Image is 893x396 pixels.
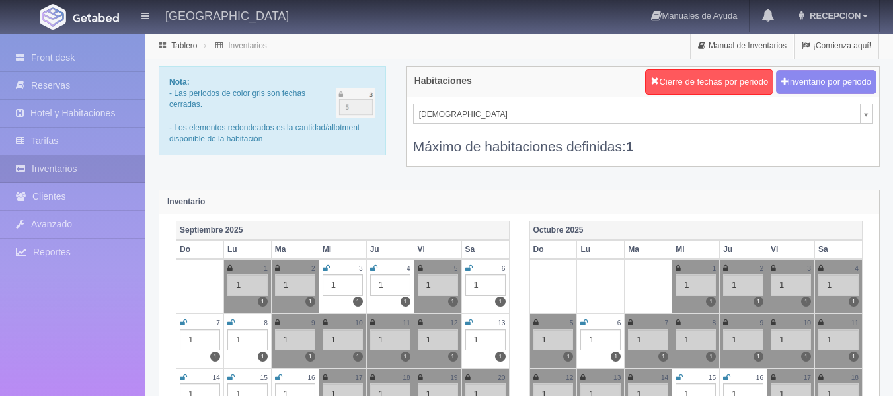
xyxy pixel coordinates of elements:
[465,274,506,296] div: 1
[529,221,863,240] th: Octubre 2025
[759,319,763,327] small: 9
[849,352,859,362] label: 1
[336,88,375,118] img: cutoff.png
[355,319,362,327] small: 10
[418,274,458,296] div: 1
[403,374,410,381] small: 18
[454,265,458,272] small: 5
[720,240,767,259] th: Ju
[171,41,197,50] a: Tablero
[465,329,506,350] div: 1
[169,77,190,87] b: Nota:
[413,124,873,156] div: Máximo de habitaciones definidas:
[227,329,268,350] div: 1
[713,319,717,327] small: 8
[271,240,319,259] th: Ma
[713,265,717,272] small: 1
[577,240,625,259] th: Lu
[617,319,621,327] small: 6
[706,352,716,362] label: 1
[855,265,859,272] small: 4
[419,104,855,124] span: [DEMOGRAPHIC_DATA]
[275,274,315,296] div: 1
[818,274,859,296] div: 1
[461,240,509,259] th: Sa
[801,352,811,362] label: 1
[216,319,220,327] small: 7
[353,297,363,307] label: 1
[414,240,461,259] th: Vi
[323,329,363,350] div: 1
[359,265,363,272] small: 3
[213,374,220,381] small: 14
[401,297,410,307] label: 1
[366,240,414,259] th: Ju
[370,274,410,296] div: 1
[403,319,410,327] small: 11
[672,240,720,259] th: Mi
[533,329,574,350] div: 1
[771,274,811,296] div: 1
[210,352,220,362] label: 1
[570,319,574,327] small: 5
[319,240,366,259] th: Mi
[754,352,763,362] label: 1
[353,352,363,362] label: 1
[73,13,119,22] img: Getabed
[851,374,859,381] small: 18
[305,297,315,307] label: 1
[613,374,621,381] small: 13
[260,374,268,381] small: 15
[167,197,205,206] strong: Inventario
[305,352,315,362] label: 1
[723,329,763,350] div: 1
[498,374,505,381] small: 20
[223,240,271,259] th: Lu
[759,265,763,272] small: 2
[804,374,811,381] small: 17
[40,4,66,30] img: Getabed
[849,297,859,307] label: 1
[628,329,668,350] div: 1
[448,297,458,307] label: 1
[756,374,763,381] small: 16
[676,274,716,296] div: 1
[529,240,577,259] th: Do
[450,374,457,381] small: 19
[258,352,268,362] label: 1
[275,329,315,350] div: 1
[227,274,268,296] div: 1
[658,352,668,362] label: 1
[580,329,621,350] div: 1
[563,352,573,362] label: 1
[307,374,315,381] small: 16
[795,33,878,59] a: ¡Comienza aquí!
[611,352,621,362] label: 1
[414,76,472,86] h4: Habitaciones
[851,319,859,327] small: 11
[723,274,763,296] div: 1
[806,11,861,20] span: RECEPCION
[407,265,410,272] small: 4
[258,297,268,307] label: 1
[413,104,873,124] a: [DEMOGRAPHIC_DATA]
[165,7,289,23] h4: [GEOGRAPHIC_DATA]
[228,41,267,50] a: Inventarios
[767,240,815,259] th: Vi
[448,352,458,362] label: 1
[645,69,773,95] button: Cierre de fechas por periodo
[498,319,505,327] small: 13
[355,374,362,381] small: 17
[311,265,315,272] small: 2
[626,139,634,154] b: 1
[264,265,268,272] small: 1
[495,352,505,362] label: 1
[776,70,876,95] button: Inventario por periodo
[311,319,315,327] small: 9
[502,265,506,272] small: 6
[665,319,669,327] small: 7
[495,297,505,307] label: 1
[706,297,716,307] label: 1
[815,240,863,259] th: Sa
[159,66,386,155] div: - Las periodos de color gris son fechas cerradas. - Los elementos redondeados es la cantidad/allo...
